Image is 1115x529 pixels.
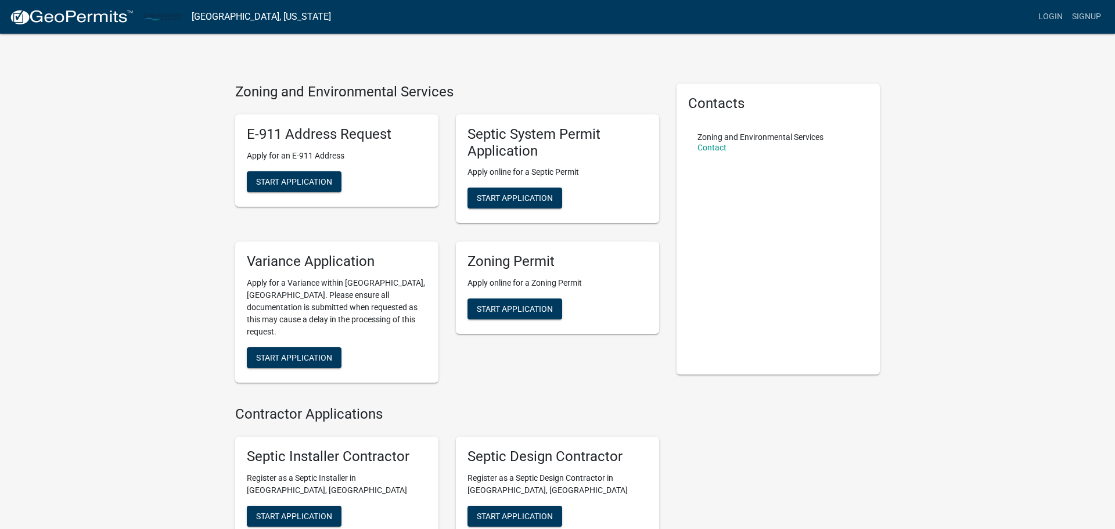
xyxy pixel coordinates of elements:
[256,511,332,520] span: Start Application
[256,353,332,362] span: Start Application
[688,95,868,112] h5: Contacts
[235,406,659,423] h4: Contractor Applications
[467,126,648,160] h5: Septic System Permit Application
[143,9,182,24] img: Carlton County, Minnesota
[467,298,562,319] button: Start Application
[467,506,562,527] button: Start Application
[697,143,726,152] a: Contact
[467,472,648,496] p: Register as a Septic Design Contractor in [GEOGRAPHIC_DATA], [GEOGRAPHIC_DATA]
[467,448,648,465] h5: Septic Design Contractor
[247,506,341,527] button: Start Application
[247,171,341,192] button: Start Application
[247,150,427,162] p: Apply for an E-911 Address
[477,193,553,203] span: Start Application
[256,177,332,186] span: Start Application
[247,472,427,496] p: Register as a Septic Installer in [GEOGRAPHIC_DATA], [GEOGRAPHIC_DATA]
[1034,6,1067,28] a: Login
[247,347,341,368] button: Start Application
[467,253,648,270] h5: Zoning Permit
[467,188,562,208] button: Start Application
[247,253,427,270] h5: Variance Application
[192,7,331,27] a: [GEOGRAPHIC_DATA], [US_STATE]
[697,133,823,141] p: Zoning and Environmental Services
[477,304,553,314] span: Start Application
[477,511,553,520] span: Start Application
[247,126,427,143] h5: E-911 Address Request
[247,448,427,465] h5: Septic Installer Contractor
[467,277,648,289] p: Apply online for a Zoning Permit
[235,84,659,100] h4: Zoning and Environmental Services
[1067,6,1106,28] a: Signup
[247,277,427,338] p: Apply for a Variance within [GEOGRAPHIC_DATA], [GEOGRAPHIC_DATA]. Please ensure all documentation...
[467,166,648,178] p: Apply online for a Septic Permit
